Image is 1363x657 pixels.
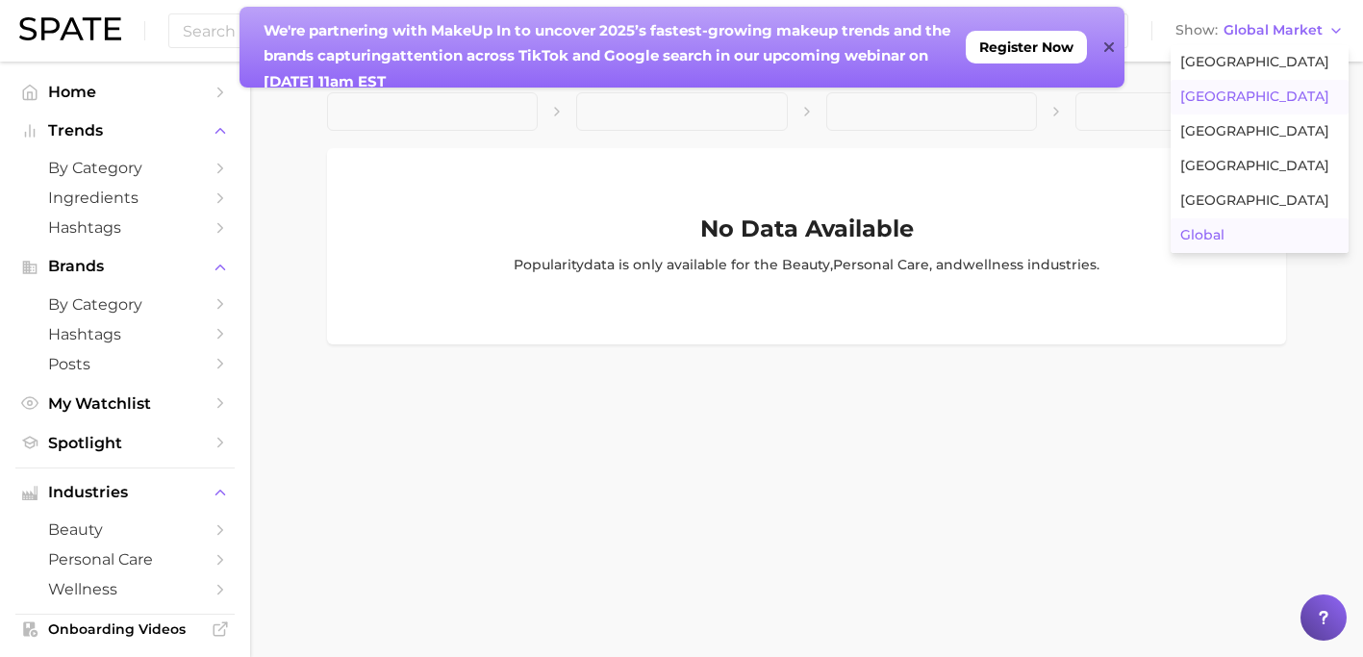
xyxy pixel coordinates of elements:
span: by Category [48,295,202,314]
span: Trends [48,122,202,139]
p: Popularity data is only available for the , , and industr ies . [514,254,1099,275]
a: Hashtags [15,213,235,242]
button: Industries [15,478,235,507]
span: Global [1180,227,1224,243]
span: [GEOGRAPHIC_DATA] [1180,192,1329,209]
span: Show [1175,25,1218,36]
span: [GEOGRAPHIC_DATA] [1180,158,1329,174]
span: [GEOGRAPHIC_DATA] [1180,88,1329,105]
h1: No Data Available [700,217,914,240]
span: Home [48,83,202,101]
span: beauty [48,520,202,539]
a: Spotlight [15,428,235,458]
input: Search here for a brand, industry, or ingredient [181,14,1040,47]
span: beauty [782,256,830,273]
span: Global Market [1224,25,1323,36]
a: beauty [15,515,235,544]
a: Onboarding Videos [15,615,235,644]
a: My Watchlist [15,389,235,418]
a: Home [15,77,235,107]
span: Brands [48,258,202,275]
span: by Category [48,159,202,177]
button: Brands [15,252,235,281]
a: Posts [15,349,235,379]
span: Hashtags [48,218,202,237]
span: personal care [48,550,202,569]
span: wellness [963,256,1023,273]
div: ShowGlobal Market [1171,45,1349,253]
span: [GEOGRAPHIC_DATA] [1180,123,1329,139]
span: Onboarding Videos [48,620,202,638]
a: Hashtags [15,319,235,349]
span: Industries [48,484,202,501]
button: ShowGlobal Market [1171,18,1349,43]
a: wellness [15,574,235,604]
span: Hashtags [48,325,202,343]
span: wellness [48,580,202,598]
a: by Category [15,290,235,319]
span: Spotlight [48,434,202,452]
a: by Category [15,153,235,183]
span: [GEOGRAPHIC_DATA] [1180,54,1329,70]
span: personal care [833,256,929,273]
span: Ingredients [48,189,202,207]
img: SPATE [19,17,121,40]
button: Trends [15,116,235,145]
span: Posts [48,355,202,373]
a: personal care [15,544,235,574]
a: Ingredients [15,183,235,213]
span: My Watchlist [48,394,202,413]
